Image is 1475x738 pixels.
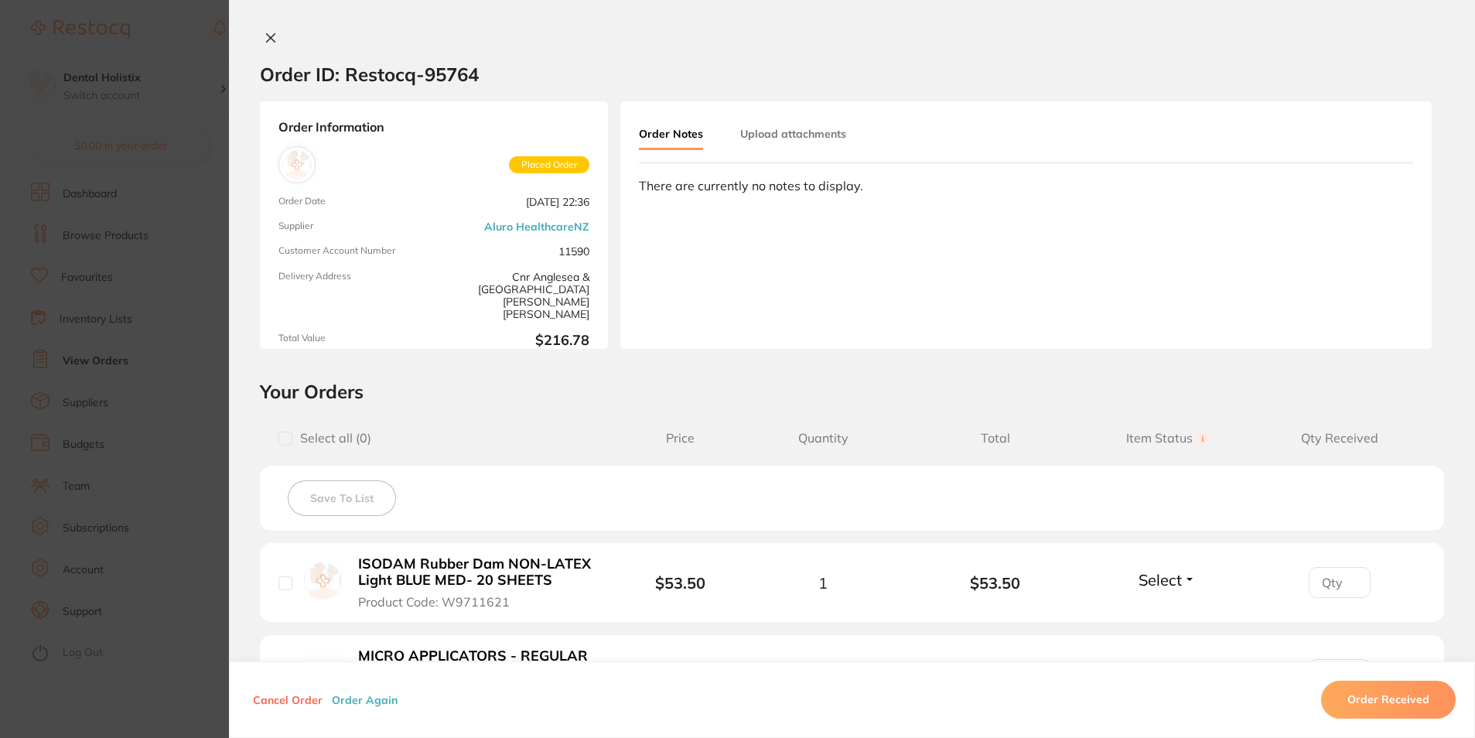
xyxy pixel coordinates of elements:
span: Item Status [1081,431,1253,446]
span: Price [623,431,737,446]
span: Select [1139,570,1182,589]
button: Save To List [288,480,396,516]
button: Order Again [327,693,402,707]
span: Total [910,431,1081,446]
img: Aluro HealthcareNZ [282,150,312,179]
input: Qty [1309,567,1371,598]
span: Customer Account Number [278,245,428,258]
span: Placed Order [509,156,589,173]
img: MICRO APPLICATORS - REGULAR BLUE- 1000 [304,654,342,692]
button: Cancel Order [248,693,327,707]
button: MICRO APPLICATORS - REGULAR BLUE- 1000 Product Code: HOR901B [353,647,599,702]
button: Order Notes [639,120,703,150]
span: 11590 [440,245,589,258]
b: MICRO APPLICATORS - REGULAR BLUE- 1000 [358,648,595,680]
span: Select all ( 0 ) [292,431,371,446]
h2: Your Orders [260,380,1444,403]
span: Delivery Address [278,271,428,320]
span: Total Value [278,333,428,349]
span: Quantity [737,431,909,446]
button: Upload attachments [740,120,846,148]
div: There are currently no notes to display. [639,179,1413,193]
strong: Order Information [278,120,589,134]
input: Qty [1309,659,1371,690]
b: ISODAM Rubber Dam NON-LATEX Light BLUE MED- 20 SHEETS [358,556,595,588]
span: Qty Received [1254,431,1425,446]
img: ISODAM Rubber Dam NON-LATEX Light BLUE MED- 20 SHEETS [304,562,342,600]
span: Product Code: W9711621 [358,595,510,609]
span: [DATE] 22:36 [440,196,589,208]
button: Order Received [1321,682,1456,719]
h2: Order ID: Restocq- 95764 [260,63,479,86]
span: Cnr Anglesea & [GEOGRAPHIC_DATA][PERSON_NAME][PERSON_NAME] [440,271,589,320]
a: Aluro HealthcareNZ [484,220,589,233]
b: $53.50 [910,574,1081,592]
span: Order Date [278,196,428,208]
span: Supplier [278,220,428,233]
button: Select [1134,570,1200,589]
b: $216.78 [440,333,589,349]
button: ISODAM Rubber Dam NON-LATEX Light BLUE MED- 20 SHEETS Product Code: W9711621 [353,555,599,610]
span: 1 [818,574,828,592]
b: $53.50 [655,573,705,593]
